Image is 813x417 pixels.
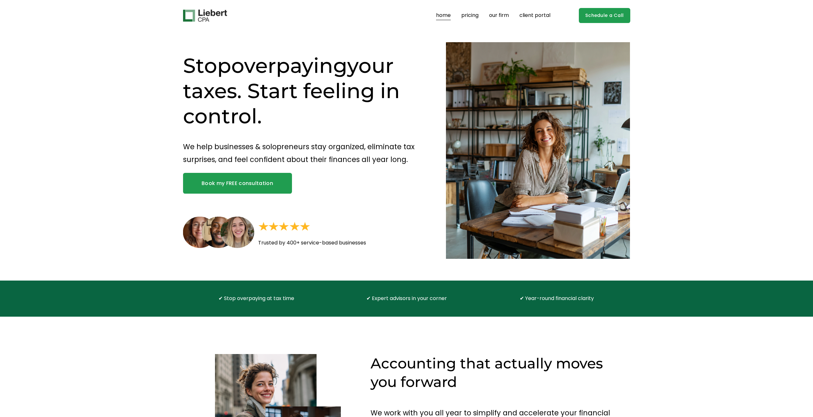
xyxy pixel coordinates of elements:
a: Book my FREE consultation [183,173,292,193]
p: ✔ Year-round financial clarity [502,294,611,303]
h2: Accounting that actually moves you forward [371,354,611,391]
img: Liebert CPA [183,10,227,22]
a: pricing [461,11,479,21]
p: Trusted by 400+ service-based businesses [258,238,405,248]
p: We help businesses & solopreneurs stay organized, eliminate tax surprises, and feel confident abo... [183,140,424,166]
a: home [436,11,451,21]
a: Schedule a Call [579,8,630,23]
a: client portal [519,11,550,21]
span: overpaying [231,53,347,78]
h1: Stop your taxes. Start feeling in control. [183,53,424,129]
p: ✔ Expert advisors in your corner [352,294,461,303]
p: ✔ Stop overpaying at tax time [202,294,311,303]
a: our firm [489,11,509,21]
